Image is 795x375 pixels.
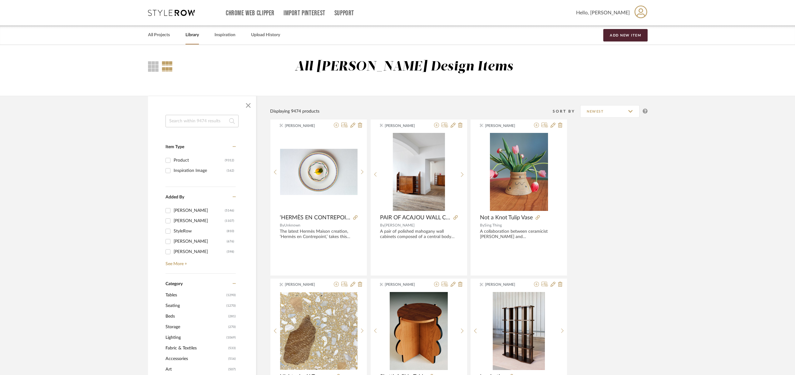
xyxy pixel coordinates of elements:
[227,226,234,236] div: (810)
[225,216,234,226] div: (1107)
[270,108,319,115] div: Displaying 9474 products
[553,108,580,114] div: Sort By
[285,123,324,129] span: [PERSON_NAME]
[228,364,236,374] span: (507)
[165,364,227,375] span: Art
[148,31,170,39] a: All Projects
[485,123,524,129] span: [PERSON_NAME]
[390,292,448,370] img: Sketti-A Side Table
[165,311,227,322] span: Beds
[380,214,451,221] span: PAIR OF ACAJOU WALL CABINETS BY [PERSON_NAME]
[227,247,234,257] div: (598)
[226,301,236,311] span: (1270)
[228,354,236,364] span: (516)
[165,195,184,199] span: Added By
[165,115,239,127] input: Search within 9474 results
[484,223,502,227] span: Sing Thing
[185,31,199,39] a: Library
[285,282,324,287] span: [PERSON_NAME]
[480,229,558,240] div: A collaboration between ceramicist [PERSON_NAME] and [PERSON_NAME]. This vase was created specifi...
[242,99,254,112] button: Close
[480,223,484,227] span: By
[225,206,234,216] div: (5146)
[485,282,524,287] span: [PERSON_NAME]
[225,155,234,165] div: (9312)
[380,133,457,211] div: 0
[251,31,280,39] a: Upload History
[493,292,545,370] img: Inspiration
[228,322,236,332] span: (270)
[174,155,225,165] div: Product
[174,166,227,176] div: Inspiration Image
[226,290,236,300] span: (1290)
[164,257,236,267] a: See More +
[174,247,227,257] div: [PERSON_NAME]
[165,290,225,300] span: Tables
[280,149,358,195] img: ‘HERMÈS EN CONTREPOINT’
[165,332,225,343] span: Lighting
[280,229,358,240] div: The latest Hermès Maison creation, ‘Hermès en Contrepoint,’ takes this philosophy to new heights ...
[280,223,284,227] span: By
[384,223,415,227] span: [PERSON_NAME]
[227,166,234,176] div: (162)
[165,145,184,149] span: Item Type
[385,123,424,129] span: [PERSON_NAME]
[228,343,236,353] span: (533)
[576,9,630,17] span: Hello, [PERSON_NAME]
[165,343,227,353] span: Fabric & Textiles
[280,214,351,221] span: ‘HERMÈS EN CONTREPOINT’
[385,282,424,287] span: [PERSON_NAME]
[165,300,225,311] span: Seating
[480,214,533,221] span: Not a Knot Tulip Vase
[284,223,300,227] span: Unknown
[228,311,236,321] span: (281)
[226,333,236,343] span: (1069)
[284,11,325,16] a: Import Pinterest
[334,11,354,16] a: Support
[226,11,274,16] a: Chrome Web Clipper
[295,59,513,75] div: All [PERSON_NAME] Design Items
[380,229,458,240] div: A pair of polished mahogany wall cabinets composed of a central body with a two door frame openin...
[174,216,225,226] div: [PERSON_NAME]
[280,292,358,370] img: Nightpalm X Terrazzo
[165,322,227,332] span: Storage
[227,236,234,246] div: (676)
[174,206,225,216] div: [PERSON_NAME]
[165,281,183,287] span: Category
[393,133,445,211] img: PAIR OF ACAJOU WALL CABINETS BY EUGÈNE PRINTZ
[490,133,548,211] img: Not a Knot Tulip Vase
[480,133,558,211] div: 0
[174,236,227,246] div: [PERSON_NAME]
[603,29,648,41] button: Add New Item
[380,223,384,227] span: By
[215,31,235,39] a: Inspiration
[174,226,227,236] div: StyleRow
[165,353,227,364] span: Accessories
